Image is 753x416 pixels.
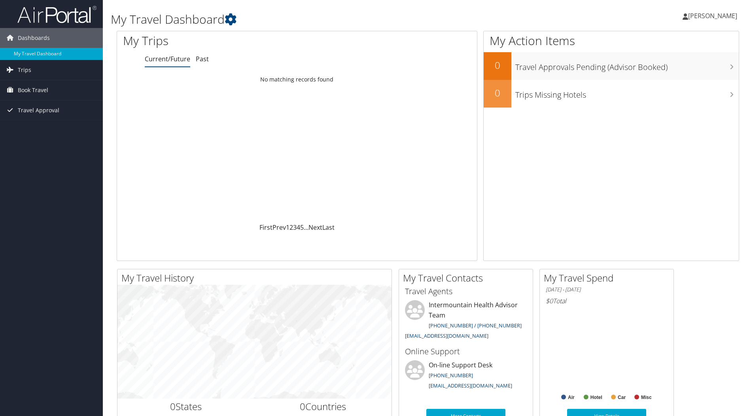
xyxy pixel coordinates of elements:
text: Misc [641,395,652,400]
span: … [304,223,308,232]
h2: Countries [261,400,386,413]
a: Next [308,223,322,232]
li: Intermountain Health Advisor Team [401,300,531,342]
h6: Total [546,297,668,305]
text: Air [568,395,575,400]
a: 5 [300,223,304,232]
span: Travel Approval [18,100,59,120]
h1: My Trips [123,32,321,49]
a: [PERSON_NAME] [683,4,745,28]
h2: 0 [484,86,511,100]
span: 0 [300,400,305,413]
a: Past [196,55,209,63]
h1: My Travel Dashboard [111,11,534,28]
h2: States [123,400,249,413]
span: $0 [546,297,553,305]
span: 0 [170,400,176,413]
a: [PHONE_NUMBER] / [PHONE_NUMBER] [429,322,522,329]
a: Last [322,223,335,232]
text: Car [618,395,626,400]
a: 2 [289,223,293,232]
h2: My Travel Contacts [403,271,533,285]
h2: My Travel History [121,271,392,285]
span: [PERSON_NAME] [688,11,737,20]
a: 0Travel Approvals Pending (Advisor Booked) [484,52,739,80]
a: First [259,223,272,232]
a: 4 [297,223,300,232]
h3: Online Support [405,346,527,357]
a: 0Trips Missing Hotels [484,80,739,108]
img: airportal-logo.png [17,5,96,24]
h3: Travel Approvals Pending (Advisor Booked) [515,58,739,73]
h3: Trips Missing Hotels [515,85,739,100]
span: Book Travel [18,80,48,100]
a: 1 [286,223,289,232]
a: Current/Future [145,55,190,63]
h3: Travel Agents [405,286,527,297]
span: Dashboards [18,28,50,48]
h1: My Action Items [484,32,739,49]
h2: 0 [484,59,511,72]
a: Prev [272,223,286,232]
a: [EMAIL_ADDRESS][DOMAIN_NAME] [405,332,488,339]
h2: My Travel Spend [544,271,674,285]
text: Hotel [590,395,602,400]
td: No matching records found [117,72,477,87]
a: 3 [293,223,297,232]
li: On-line Support Desk [401,360,531,393]
span: Trips [18,60,31,80]
h6: [DATE] - [DATE] [546,286,668,293]
a: [EMAIL_ADDRESS][DOMAIN_NAME] [429,382,512,389]
a: [PHONE_NUMBER] [429,372,473,379]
